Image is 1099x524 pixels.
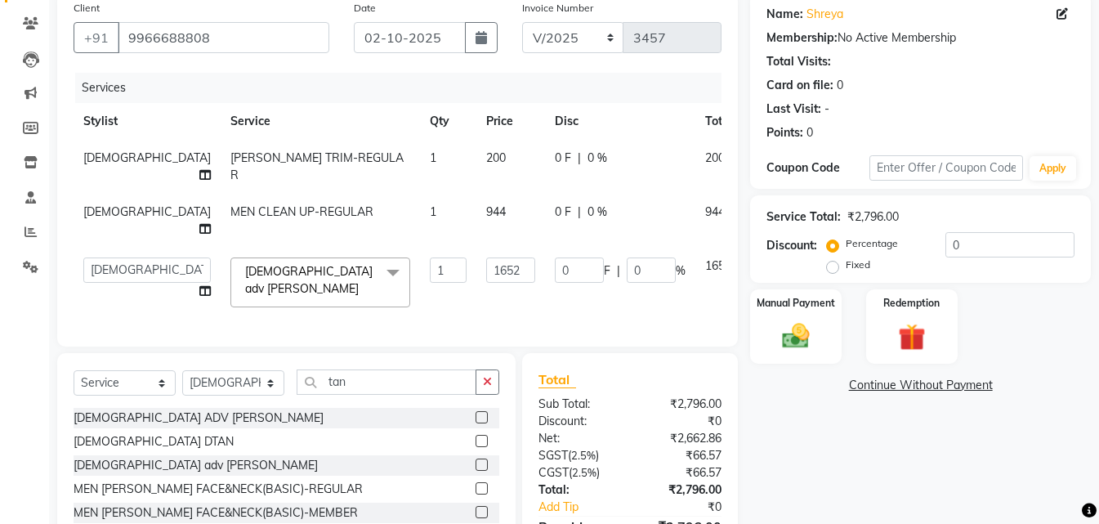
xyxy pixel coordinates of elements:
span: [DEMOGRAPHIC_DATA] adv [PERSON_NAME] [245,264,373,296]
div: Coupon Code [766,159,869,177]
div: Points: [766,124,803,141]
span: 944 [705,204,725,219]
div: [DEMOGRAPHIC_DATA] ADV [PERSON_NAME] [74,410,324,427]
div: ₹2,796.00 [630,481,734,499]
label: Redemption [883,296,940,311]
div: ₹0 [630,413,734,430]
a: x [359,281,366,296]
span: 1652 [705,258,731,273]
span: SGST [538,448,568,463]
div: ₹2,796.00 [630,396,734,413]
img: _cash.svg [774,320,818,352]
div: [DEMOGRAPHIC_DATA] DTAN [74,433,234,450]
div: ₹2,662.86 [630,430,734,447]
span: % [676,262,686,280]
label: Manual Payment [757,296,835,311]
div: [DEMOGRAPHIC_DATA] adv [PERSON_NAME] [74,457,318,474]
span: F [604,262,610,280]
th: Service [221,103,420,140]
div: Total: [526,481,630,499]
div: Services [75,73,734,103]
span: CGST [538,465,569,480]
span: Total [538,371,576,388]
span: MEN CLEAN UP-REGULAR [230,204,373,219]
span: 2.5% [571,449,596,462]
div: 0 [837,77,843,94]
a: Shreya [806,6,843,23]
span: 0 F [555,204,571,221]
th: Qty [420,103,476,140]
th: Disc [545,103,695,140]
div: Service Total: [766,208,841,226]
div: MEN [PERSON_NAME] FACE&NECK(BASIC)-MEMBER [74,504,358,522]
span: | [578,204,581,221]
input: Search or Scan [297,369,476,395]
div: Total Visits: [766,53,831,70]
div: Card on file: [766,77,833,94]
span: 0 % [587,150,607,167]
span: 200 [705,150,725,165]
div: MEN [PERSON_NAME] FACE&NECK(BASIC)-REGULAR [74,481,363,498]
div: Last Visit: [766,101,821,118]
span: 0 % [587,204,607,221]
div: Membership: [766,29,838,47]
span: 0 F [555,150,571,167]
a: Continue Without Payment [753,377,1088,394]
button: +91 [74,22,119,53]
th: Total [695,103,743,140]
span: | [617,262,620,280]
span: 2.5% [572,466,596,479]
div: ( ) [526,447,630,464]
div: 0 [806,124,813,141]
input: Enter Offer / Coupon Code [869,155,1023,181]
span: [DEMOGRAPHIC_DATA] [83,204,211,219]
div: Name: [766,6,803,23]
th: Stylist [74,103,221,140]
span: 944 [486,204,506,219]
label: Date [354,1,376,16]
div: ₹66.57 [630,447,734,464]
div: Discount: [766,237,817,254]
label: Fixed [846,258,870,272]
div: ( ) [526,464,630,481]
span: 1 [430,204,436,219]
label: Invoice Number [522,1,593,16]
a: Add Tip [526,499,648,516]
div: ₹66.57 [630,464,734,481]
div: - [824,101,829,118]
span: [PERSON_NAME] TRIM-REGULAR [230,150,404,182]
label: Percentage [846,236,898,251]
div: ₹2,796.00 [847,208,899,226]
div: No Active Membership [766,29,1074,47]
span: [DEMOGRAPHIC_DATA] [83,150,211,165]
label: Client [74,1,100,16]
span: 200 [486,150,506,165]
span: | [578,150,581,167]
span: 1 [430,150,436,165]
img: _gift.svg [890,320,934,354]
button: Apply [1030,156,1076,181]
div: Discount: [526,413,630,430]
div: ₹0 [647,499,734,516]
input: Search by Name/Mobile/Email/Code [118,22,329,53]
div: Sub Total: [526,396,630,413]
th: Price [476,103,545,140]
div: Net: [526,430,630,447]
